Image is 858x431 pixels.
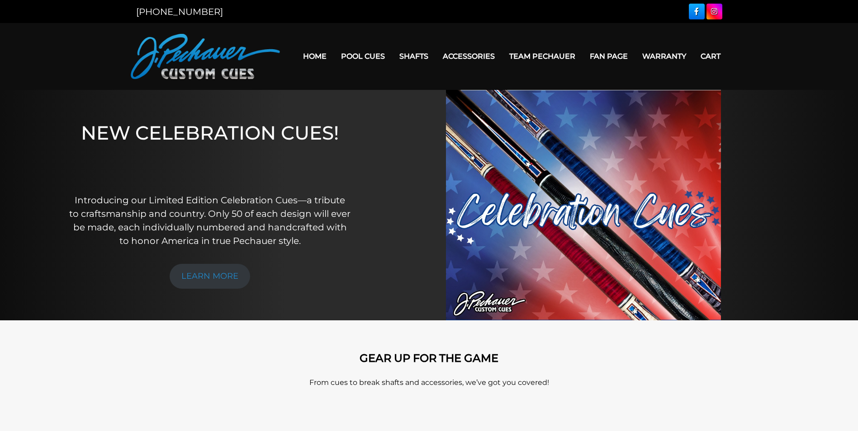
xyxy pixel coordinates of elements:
[693,45,728,68] a: Cart
[334,45,392,68] a: Pool Cues
[583,45,635,68] a: Fan Page
[69,122,351,181] h1: NEW CELEBRATION CUES!
[136,6,223,17] a: [PHONE_NUMBER]
[360,351,498,365] strong: GEAR UP FOR THE GAME
[392,45,436,68] a: Shafts
[171,377,687,388] p: From cues to break shafts and accessories, we’ve got you covered!
[296,45,334,68] a: Home
[635,45,693,68] a: Warranty
[436,45,502,68] a: Accessories
[170,264,250,289] a: LEARN MORE
[131,34,280,79] img: Pechauer Custom Cues
[69,193,351,248] p: Introducing our Limited Edition Celebration Cues—a tribute to craftsmanship and country. Only 50 ...
[502,45,583,68] a: Team Pechauer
